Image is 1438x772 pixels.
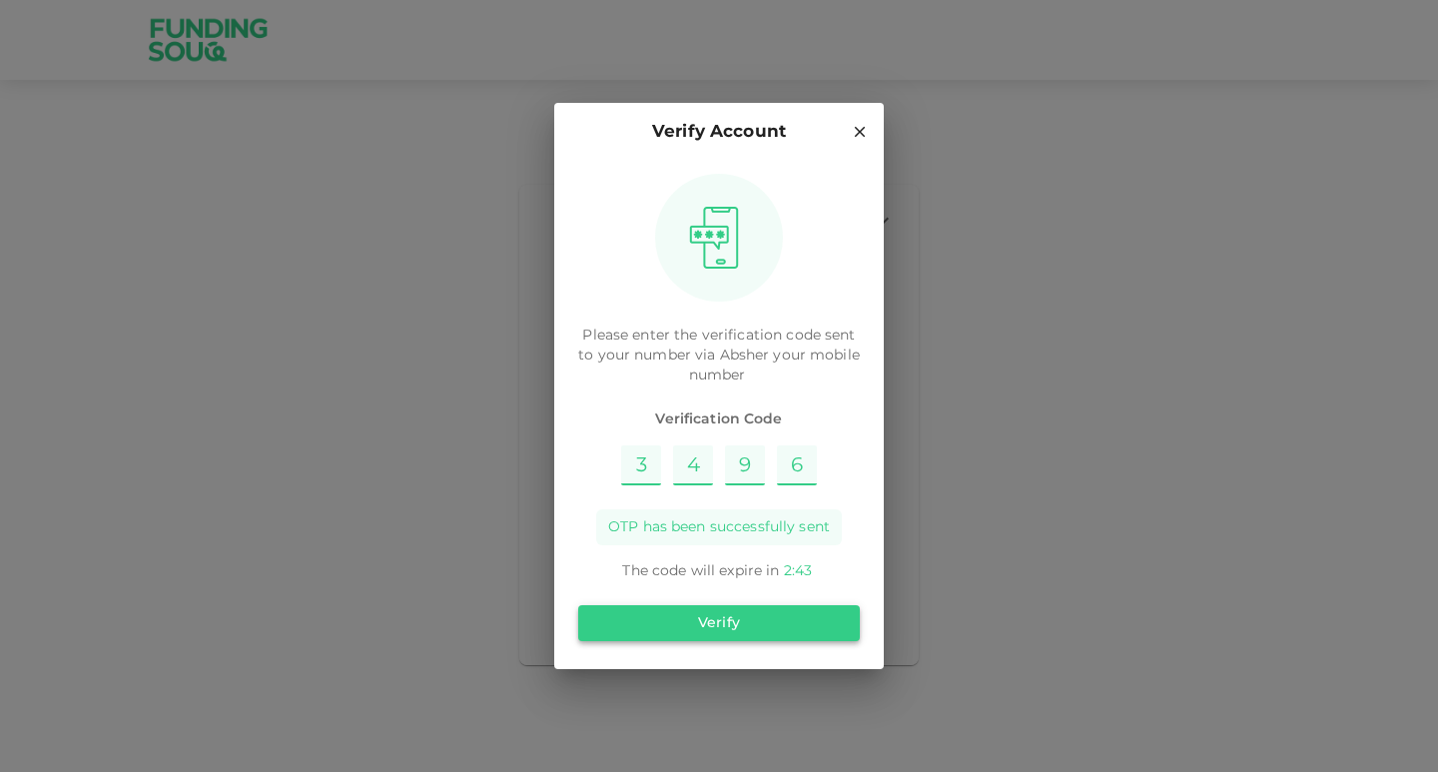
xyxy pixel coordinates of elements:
span: Verification Code [578,409,860,429]
p: Verify Account [652,119,786,146]
input: Please enter OTP character 3 [725,445,765,485]
span: your mobile number [689,349,860,383]
span: The code will expire in [622,564,779,578]
p: Please enter the verification code sent to your number via Absher [578,326,860,386]
span: 2 : 43 [784,564,812,578]
input: Please enter OTP character 4 [777,445,817,485]
img: otpImage [682,206,746,270]
button: Verify [578,605,860,641]
span: OTP has been successfully sent [608,517,830,537]
input: Please enter OTP character 1 [621,445,661,485]
input: Please enter OTP character 2 [673,445,713,485]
